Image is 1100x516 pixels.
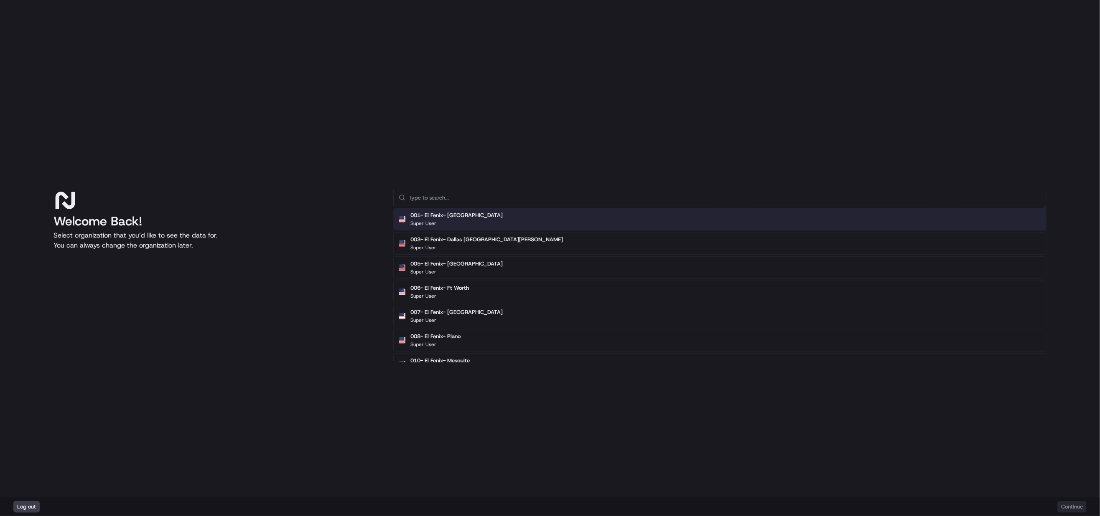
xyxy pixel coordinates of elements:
h1: Welcome Back! [53,214,380,229]
h2: 006- El Fenix- Ft Worth [410,284,469,292]
p: Super User [410,341,436,348]
p: Super User [410,317,436,324]
p: Super User [410,293,436,299]
img: Flag of us [399,288,405,295]
img: Flag of us [399,313,405,319]
img: Flag of us [399,240,405,247]
input: Type to search... [409,189,1041,206]
p: Super User [410,244,436,251]
p: Super User [410,268,436,275]
img: Flag of us [399,361,405,368]
h2: 005- El Fenix- [GEOGRAPHIC_DATA] [410,260,503,268]
p: Select organization that you’d like to see the data for. You can always change the organization l... [53,230,380,250]
h2: 010- El Fenix- Mesquite [410,357,470,364]
h2: 001- El Fenix- [GEOGRAPHIC_DATA] [410,212,503,219]
h2: 003- El Fenix- Dallas [GEOGRAPHIC_DATA][PERSON_NAME] [410,236,563,243]
button: Log out [13,501,40,513]
p: Super User [410,220,436,227]
img: Flag of us [399,337,405,344]
h2: 007- El Fenix- [GEOGRAPHIC_DATA] [410,309,503,316]
img: Flag of us [399,264,405,271]
h2: 008- El Fenix- Plano [410,333,461,340]
img: Flag of us [399,216,405,223]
